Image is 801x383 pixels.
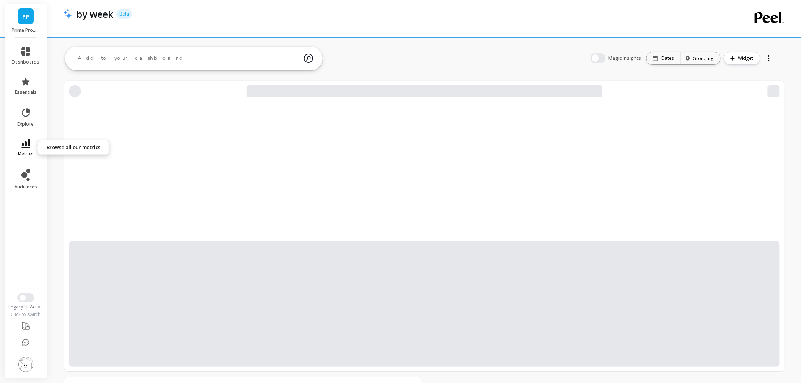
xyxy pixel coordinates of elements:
button: Widget [724,52,760,65]
span: explore [18,121,34,127]
span: PP [22,12,29,21]
span: audiences [14,184,37,190]
p: Beta [116,9,132,19]
p: Prime Prometics™ [12,27,40,33]
div: Click to switch [5,311,47,318]
img: profile picture [18,357,33,372]
div: Legacy UI Active [5,304,47,310]
span: Magic Insights [609,54,643,62]
span: dashboards [12,59,40,65]
p: Dates [662,55,674,61]
span: metrics [18,151,34,157]
p: by week [76,8,113,20]
div: Grouping [687,55,714,62]
button: Switch to New UI [17,293,34,302]
img: header icon [64,9,73,19]
span: Widget [738,54,756,62]
span: essentials [15,89,37,95]
img: magic search icon [304,48,313,69]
